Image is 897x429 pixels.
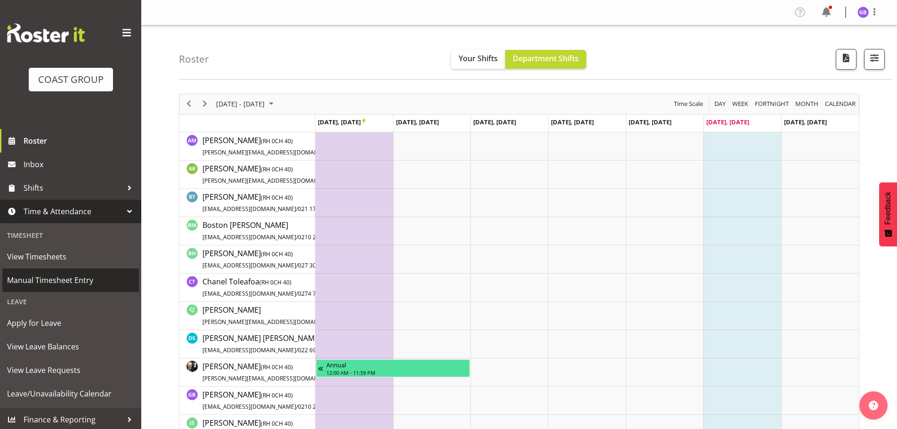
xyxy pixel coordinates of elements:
[202,192,334,213] span: [PERSON_NAME]
[7,273,134,287] span: Manual Timesheet Entry
[202,205,296,213] span: [EMAIL_ADDRESS][DOMAIN_NAME]
[24,181,122,195] span: Shifts
[629,118,671,126] span: [DATE], [DATE]
[179,387,315,415] td: Gene Burton resource
[202,233,296,241] span: [EMAIL_ADDRESS][DOMAIN_NAME]
[202,135,378,157] a: [PERSON_NAME](RH 0CH 40)[PERSON_NAME][EMAIL_ADDRESS][DOMAIN_NAME]
[179,161,315,189] td: Angela Kerrigan resource
[713,98,727,110] button: Timeline Day
[869,401,878,410] img: help-xxl-2.png
[2,311,139,335] a: Apply for Leave
[179,330,315,358] td: Darren Shiu Lun Lau resource
[202,276,334,299] a: Chanel Toleafoa(RH 0CH 40)[EMAIL_ADDRESS][DOMAIN_NAME]/0274 748 935
[259,278,291,286] span: ( CH 40)
[202,248,334,270] a: [PERSON_NAME](RH 0CH 40)[EMAIL_ADDRESS][DOMAIN_NAME]/027 309 9306
[296,290,298,298] span: /
[263,250,275,258] span: RH 0
[202,318,340,326] span: [PERSON_NAME][EMAIL_ADDRESS][DOMAIN_NAME]
[7,387,134,401] span: Leave/Unavailability Calendar
[298,205,334,213] span: 021 174 3407
[2,245,139,268] a: View Timesheets
[2,268,139,292] a: Manual Timesheet Entry
[731,98,749,110] span: Week
[298,233,337,241] span: 0210 289 5915
[261,194,293,202] span: ( CH 40)
[197,94,213,114] div: next period
[202,163,375,185] span: [PERSON_NAME]
[263,420,275,428] span: RH 0
[318,118,365,126] span: [DATE], [DATE]
[2,382,139,405] a: Leave/Unavailability Calendar
[263,194,275,202] span: RH 0
[824,98,857,110] span: calendar
[326,369,468,376] div: 12:00 AM - 11:59 PM
[451,50,505,69] button: Your Shifts
[296,261,298,269] span: /
[754,98,790,110] span: Fortnight
[179,245,315,274] td: Bryan Humprhries resource
[7,340,134,354] span: View Leave Balances
[316,359,470,377] div: Dayle Eathorne"s event - Annual Begin From Friday, September 19, 2025 at 12:00:00 AM GMT+12:00 En...
[296,346,298,354] span: /
[202,191,334,214] a: [PERSON_NAME](RH 0CH 40)[EMAIL_ADDRESS][DOMAIN_NAME]/021 174 3407
[753,98,791,110] button: Fortnight
[263,165,275,173] span: RH 0
[202,333,353,355] span: [PERSON_NAME] [PERSON_NAME]
[879,182,897,246] button: Feedback - Show survey
[202,148,340,156] span: [PERSON_NAME][EMAIL_ADDRESS][DOMAIN_NAME]
[296,403,298,411] span: /
[857,7,869,18] img: gene-burton1159.jpg
[396,118,439,126] span: [DATE], [DATE]
[202,135,378,157] span: [PERSON_NAME]
[7,363,134,377] span: View Leave Requests
[181,94,197,114] div: previous period
[731,98,750,110] button: Timeline Week
[202,219,337,242] a: Boston [PERSON_NAME][EMAIL_ADDRESS][DOMAIN_NAME]/0210 289 5915
[7,250,134,264] span: View Timesheets
[784,118,827,126] span: [DATE], [DATE]
[38,73,104,87] div: COAST GROUP
[298,261,334,269] span: 027 309 9306
[794,98,820,110] button: Timeline Month
[296,233,298,241] span: /
[7,24,85,42] img: Rosterit website logo
[202,220,337,242] span: Boston [PERSON_NAME]
[713,98,727,110] span: Day
[202,332,353,355] a: [PERSON_NAME] [PERSON_NAME][EMAIL_ADDRESS][DOMAIN_NAME]/022 695 2670
[24,204,122,219] span: Time & Attendance
[215,98,266,110] span: [DATE] - [DATE]
[179,274,315,302] td: Chanel Toleafoa resource
[202,346,296,354] span: [EMAIL_ADDRESS][DOMAIN_NAME]
[263,391,275,399] span: RH 0
[2,292,139,311] div: Leave
[261,278,274,286] span: RH 0
[202,305,378,326] span: [PERSON_NAME]
[179,54,209,65] h4: Roster
[298,346,334,354] span: 022 695 2670
[261,363,293,371] span: ( CH 40)
[296,205,298,213] span: /
[202,290,296,298] span: [EMAIL_ADDRESS][DOMAIN_NAME]
[864,49,885,70] button: Filter Shifts
[298,403,337,411] span: 0210 261 1155
[179,358,315,387] td: Dayle Eathorne resource
[551,118,594,126] span: [DATE], [DATE]
[213,94,279,114] div: September 22 - 28, 2025
[202,177,340,185] span: [PERSON_NAME][EMAIL_ADDRESS][DOMAIN_NAME]
[183,98,195,110] button: Previous
[263,363,275,371] span: RH 0
[263,137,275,145] span: RH 0
[706,118,749,126] span: [DATE], [DATE]
[7,316,134,330] span: Apply for Leave
[202,248,334,270] span: [PERSON_NAME]
[2,226,139,245] div: Timesheet
[202,304,378,327] a: [PERSON_NAME][PERSON_NAME][EMAIL_ADDRESS][DOMAIN_NAME]
[326,360,468,369] div: Annual
[202,361,375,383] span: [PERSON_NAME]
[473,118,516,126] span: [DATE], [DATE]
[179,217,315,245] td: Boston Morgan-Horan resource
[261,391,293,399] span: ( CH 40)
[298,290,334,298] span: 0274 748 935
[179,189,315,217] td: Benjamin Thomas Geden resource
[202,163,375,186] a: [PERSON_NAME](RH 0CH 40)[PERSON_NAME][EMAIL_ADDRESS][DOMAIN_NAME]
